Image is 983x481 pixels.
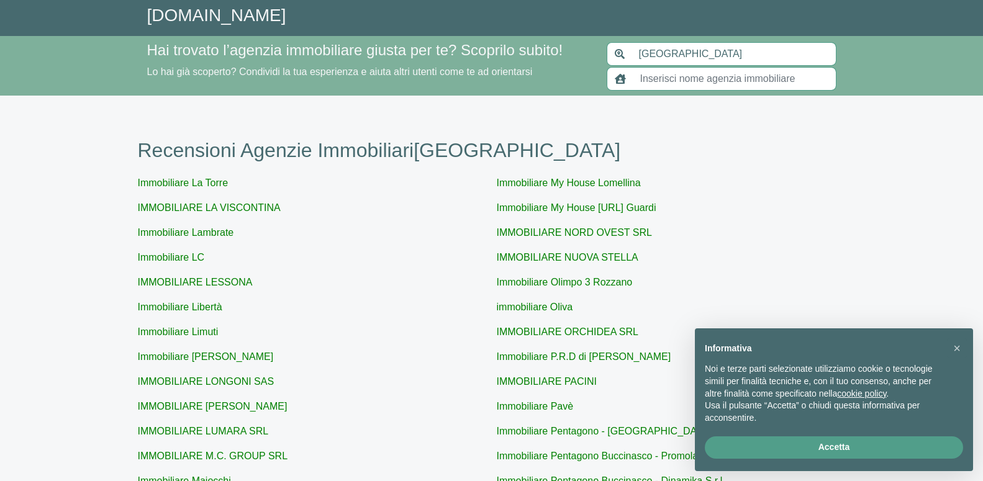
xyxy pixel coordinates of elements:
[705,436,963,459] button: Accetta
[147,42,592,60] h4: Hai trovato l’agenzia immobiliare giusta per te? Scoprilo subito!
[497,401,574,411] a: Immobiliare Pavè
[497,202,656,213] a: Immobiliare My House [URL] Guardi
[138,351,274,362] a: Immobiliare [PERSON_NAME]
[138,202,281,213] a: IMMOBILIARE LA VISCONTINA
[138,178,229,188] a: Immobiliare La Torre
[138,302,222,312] a: Immobiliare Libertà
[497,376,597,387] a: IMMOBILIARE PACINI
[138,277,253,287] a: IMMOBILIARE LESSONA
[497,178,641,188] a: Immobiliare My House Lomellina
[497,302,573,312] a: immobiliare Oliva
[138,252,205,263] a: Immobiliare LC
[497,277,633,287] a: Immobiliare Olimpo 3 Rozzano
[497,227,652,238] a: IMMOBILIARE NORD OVEST SRL
[138,451,288,461] a: IMMOBILIARE M.C. GROUP SRL
[138,138,846,162] h1: Recensioni Agenzie Immobiliari [GEOGRAPHIC_DATA]
[138,401,288,411] a: IMMOBILIARE [PERSON_NAME]
[953,341,961,355] span: ×
[632,42,836,66] input: Inserisci area di ricerca (Comune o Provincia)
[705,363,943,400] p: Noi e terze parti selezionate utilizziamo cookie o tecnologie simili per finalità tecniche e, con...
[138,227,234,238] a: Immobiliare Lambrate
[705,343,943,354] h2: Informativa
[497,326,639,337] a: IMMOBILIARE ORCHIDEA SRL
[497,351,671,362] a: Immobiliare P.R.D di [PERSON_NAME]
[497,451,723,461] a: Immobiliare Pentagono Buccinasco - Promoland srl
[147,65,592,79] p: Lo hai già scoperto? Condividi la tua esperienza e aiuta altri utenti come te ad orientarsi
[138,426,269,436] a: IMMOBILIARE LUMARA SRL
[138,326,219,337] a: Immobiliare Limuti
[138,376,274,387] a: IMMOBILIARE LONGONI SAS
[147,6,286,25] a: [DOMAIN_NAME]
[837,389,886,398] a: cookie policy - il link si apre in una nuova scheda
[497,426,740,436] a: Immobiliare Pentagono - [GEOGRAPHIC_DATA] Living
[497,252,638,263] a: IMMOBILIARE NUOVA STELLA
[947,338,967,358] button: Chiudi questa informativa
[633,67,836,91] input: Inserisci nome agenzia immobiliare
[705,400,943,424] p: Usa il pulsante “Accetta” o chiudi questa informativa per acconsentire.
